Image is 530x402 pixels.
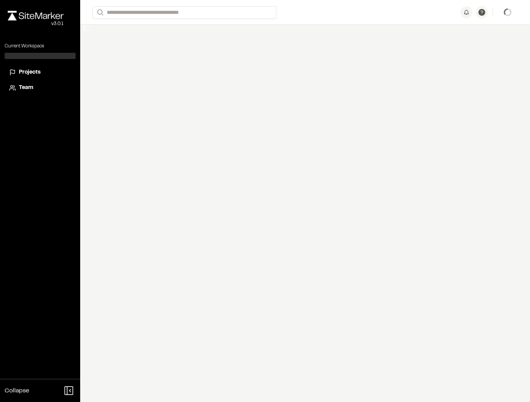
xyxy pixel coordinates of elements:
[93,6,106,19] button: Search
[8,11,64,20] img: rebrand.png
[5,43,76,50] p: Current Workspace
[5,386,29,395] span: Collapse
[19,84,33,92] span: Team
[9,84,71,92] a: Team
[8,20,64,27] div: Oh geez...please don't...
[19,68,40,77] span: Projects
[9,68,71,77] a: Projects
